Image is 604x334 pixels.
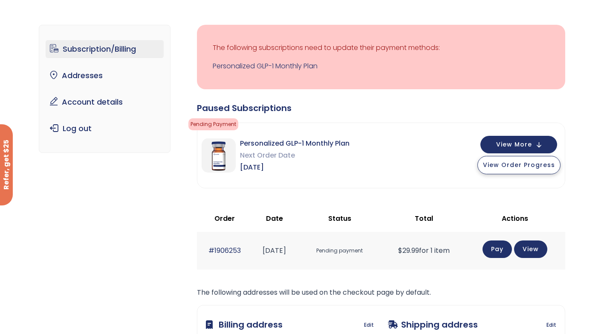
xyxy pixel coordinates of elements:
[197,287,565,299] p: The following addresses will be used on the checkout page by default.
[480,136,557,153] button: View More
[546,319,556,331] a: Edit
[496,142,532,147] span: View More
[266,214,283,223] span: Date
[213,60,549,72] a: Personalized GLP-1 Monthly Plan
[46,93,164,111] a: Account details
[477,156,561,174] button: View Order Progress
[46,67,164,85] a: Addresses
[208,246,241,255] a: #1906253
[39,25,171,153] nav: Account pages
[213,42,549,54] p: The following subscriptions need to update their payment methods:
[383,232,465,269] td: for 1 item
[483,240,512,258] a: Pay
[483,161,555,169] span: View Order Progress
[240,161,350,173] span: [DATE]
[328,214,351,223] span: Status
[364,319,374,331] a: Edit
[301,243,379,259] span: Pending payment
[214,214,235,223] span: Order
[197,102,565,114] div: Paused Subscriptions
[398,246,402,255] span: $
[502,214,528,223] span: Actions
[240,149,350,161] span: Next Order Date
[514,240,547,258] a: View
[46,40,164,58] a: Subscription/Billing
[398,246,419,255] span: 29.99
[415,214,433,223] span: Total
[263,246,286,255] time: [DATE]
[46,120,164,138] a: Log out
[240,138,350,149] span: Personalized GLP-1 Monthly Plan
[188,118,238,130] span: Pending Payment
